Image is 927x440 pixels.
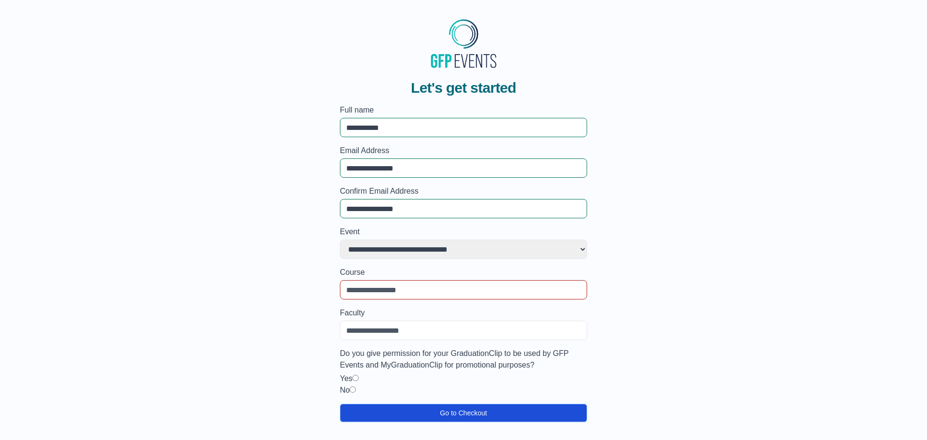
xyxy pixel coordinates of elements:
[340,307,587,319] label: Faculty
[340,374,352,383] label: Yes
[340,226,587,238] label: Event
[340,404,587,422] button: Go to Checkout
[340,267,587,278] label: Course
[340,145,587,156] label: Email Address
[427,15,500,71] img: MyGraduationClip
[340,348,587,371] label: Do you give permission for your GraduationClip to be used by GFP Events and MyGraduationClip for ...
[340,386,350,394] label: No
[411,79,516,97] span: Let's get started
[340,185,587,197] label: Confirm Email Address
[340,104,587,116] label: Full name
